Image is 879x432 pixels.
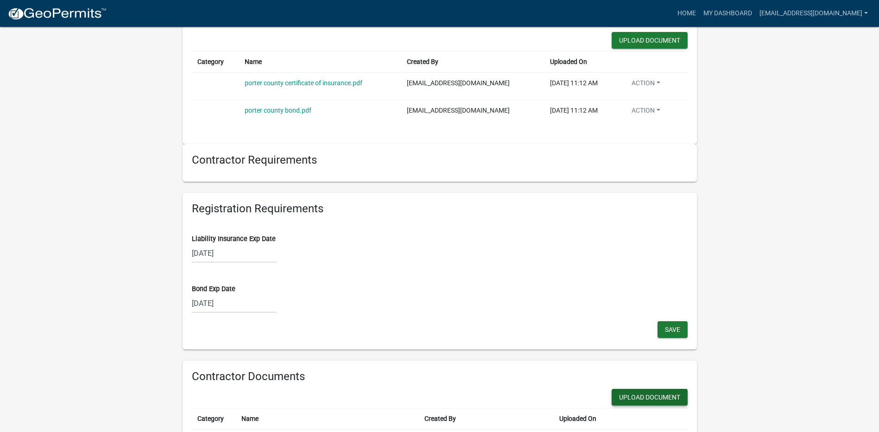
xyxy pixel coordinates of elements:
[624,78,668,92] button: Action
[192,286,235,292] label: Bond Exp Date
[401,73,545,100] td: [EMAIL_ADDRESS][DOMAIN_NAME]
[239,51,401,73] th: Name
[192,408,236,429] th: Category
[192,51,239,73] th: Category
[192,236,276,242] label: Liability Insurance Exp Date
[612,32,688,49] button: Upload Document
[419,408,554,429] th: Created By
[544,73,619,100] td: [DATE] 11:12 AM
[658,321,688,338] button: Save
[756,5,872,22] a: [EMAIL_ADDRESS][DOMAIN_NAME]
[401,100,545,127] td: [EMAIL_ADDRESS][DOMAIN_NAME]
[192,294,277,313] input: mm/dd/yyyy
[401,51,545,73] th: Created By
[544,51,619,73] th: Uploaded On
[624,106,668,119] button: Action
[612,389,688,406] button: Upload Document
[554,408,623,429] th: Uploaded On
[612,389,688,408] wm-modal-confirm: New Document
[245,79,362,87] a: porter county certificate of insurance.pdf
[192,202,688,216] h6: Registration Requirements
[544,100,619,127] td: [DATE] 11:12 AM
[700,5,756,22] a: My Dashboard
[192,370,688,383] h6: Contractor Documents
[665,326,680,333] span: Save
[192,153,688,167] h6: Contractor Requirements
[236,408,419,429] th: Name
[192,244,277,263] input: mm/dd/yyyy
[612,32,688,51] wm-modal-confirm: New Document
[245,107,311,114] a: porter county bond.pdf
[674,5,700,22] a: Home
